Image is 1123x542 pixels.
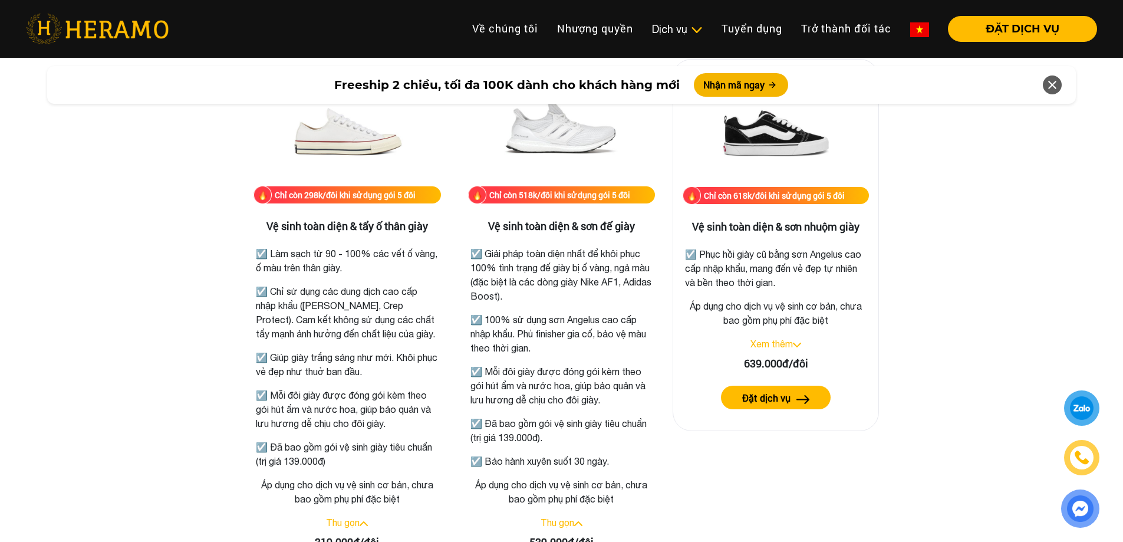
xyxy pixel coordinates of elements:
img: fire.png [683,186,701,205]
p: ☑️ Phục hồi giày cũ bằng sơn Angelus cao cấp nhập khẩu, mang đến vẻ đẹp tự nhiên và bền theo thời... [685,247,867,290]
img: Vệ sinh toàn diện & sơn đế giày [502,68,620,186]
button: Nhận mã ngay [694,73,788,97]
p: Áp dụng cho dịch vụ vệ sinh cơ bản, chưa bao gồm phụ phí đặc biệt [468,478,656,506]
p: ☑️ Bảo hành xuyên suốt 30 ngày. [470,454,653,468]
a: Thu gọn [326,517,360,528]
img: fire.png [468,186,486,204]
h3: Vệ sinh toàn diện & sơn nhuộm giày [683,221,869,234]
img: arrow [796,395,810,404]
div: Dịch vụ [652,21,703,37]
div: Chỉ còn 618k/đôi khi sử dụng gói 5 đôi [704,189,845,202]
p: ☑️ Đã bao gồm gói vệ sinh giày tiêu chuẩn (trị giá 139.000đ). [470,416,653,445]
img: heramo-logo.png [26,14,169,44]
img: Vệ sinh toàn diện & tẩy ố thân giày [288,68,406,186]
p: ☑️ Đã bao gồm gói vệ sinh giày tiêu chuẩn (trị giá 139.000đ) [256,440,439,468]
div: Chỉ còn 298k/đôi khi sử dụng gói 5 đôi [275,189,416,201]
a: Thu gọn [541,517,574,528]
a: ĐẶT DỊCH VỤ [938,24,1097,34]
label: Đặt dịch vụ [742,391,791,405]
p: ☑️ Làm sạch từ 90 - 100% các vết ố vàng, ố màu trên thân giày. [256,247,439,275]
p: Áp dụng cho dịch vụ vệ sinh cơ bản, chưa bao gồm phụ phí đặc biệt [683,299,869,327]
h3: Vệ sinh toàn diện & sơn đế giày [468,220,656,233]
a: phone-icon [1066,442,1098,474]
img: subToggleIcon [690,24,703,36]
img: fire.png [253,186,272,204]
p: ☑️ Mỗi đôi giày được đóng gói kèm theo gói hút ẩm và nước hoa, giúp bảo quản và lưu hương dễ chịu... [470,364,653,407]
img: Vệ sinh toàn diện & sơn nhuộm giày [717,69,835,187]
p: Áp dụng cho dịch vụ vệ sinh cơ bản, chưa bao gồm phụ phí đặc biệt [253,478,441,506]
div: Chỉ còn 518k/đôi khi sử dụng gói 5 đôi [489,189,630,201]
p: ☑️ Giúp giày trắng sáng như mới. Khôi phục vẻ đẹp như thuở ban đầu. [256,350,439,379]
a: Về chúng tôi [463,16,548,41]
img: vn-flag.png [910,22,929,37]
div: 639.000đ/đôi [683,356,869,372]
p: ☑️ Mỗi đôi giày được đóng gói kèm theo gói hút ẩm và nước hoa, giúp bảo quản và lưu hương dễ chịu... [256,388,439,431]
a: Nhượng quyền [548,16,643,41]
a: Xem thêm [750,339,793,349]
a: Tuyển dụng [712,16,792,41]
button: Đặt dịch vụ [721,386,831,409]
img: phone-icon [1073,449,1090,467]
img: arrow_up.svg [574,521,582,526]
img: arrow_up.svg [360,521,368,526]
button: ĐẶT DỊCH VỤ [948,16,1097,42]
a: Trở thành đối tác [792,16,901,41]
a: Đặt dịch vụ arrow [683,386,869,409]
img: arrow_down.svg [793,343,801,347]
p: ☑️ 100% sử dụng sơn Angelus cao cấp nhập khẩu. Phủ finisher gia cố, bảo vệ màu theo thời gian. [470,313,653,355]
p: ☑️ Chỉ sử dụng các dung dịch cao cấp nhập khẩu ([PERSON_NAME], Crep Protect). Cam kết không sử dụ... [256,284,439,341]
h3: Vệ sinh toàn diện & tẩy ố thân giày [253,220,441,233]
span: Freeship 2 chiều, tối đa 100K dành cho khách hàng mới [334,76,680,94]
p: ☑️ Giải pháp toàn diện nhất để khôi phục 100% tình trạng đế giày bị ố vàng, ngả màu (đặc biệt là ... [470,247,653,303]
